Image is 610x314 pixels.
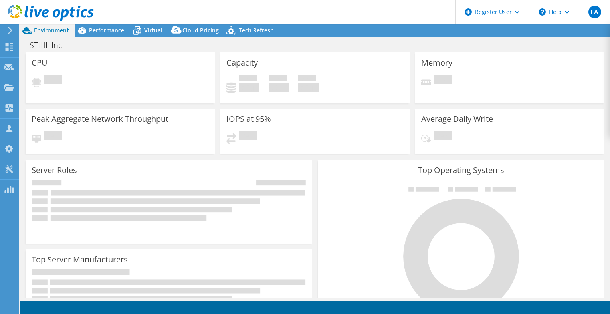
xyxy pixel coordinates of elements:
span: Pending [434,131,452,142]
h4: 0 GiB [239,83,259,92]
span: Cloud Pricing [182,26,219,34]
h3: IOPS at 95% [226,115,271,123]
h3: Peak Aggregate Network Throughput [32,115,168,123]
span: Environment [34,26,69,34]
svg: \n [539,8,546,16]
span: Tech Refresh [239,26,274,34]
span: Pending [44,75,62,86]
span: Pending [434,75,452,86]
span: Free [269,75,287,83]
span: Total [298,75,316,83]
span: Used [239,75,257,83]
span: Pending [44,131,62,142]
span: Virtual [144,26,162,34]
span: EA [588,6,601,18]
h3: CPU [32,58,48,67]
h3: Average Daily Write [421,115,493,123]
h1: STIHL Inc [26,41,75,50]
h3: Top Server Manufacturers [32,255,128,264]
h3: Memory [421,58,452,67]
h3: Top Operating Systems [324,166,598,175]
span: Performance [89,26,124,34]
h4: 0 GiB [269,83,289,92]
h4: 0 GiB [298,83,319,92]
span: Pending [239,131,257,142]
h3: Capacity [226,58,258,67]
h3: Server Roles [32,166,77,175]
